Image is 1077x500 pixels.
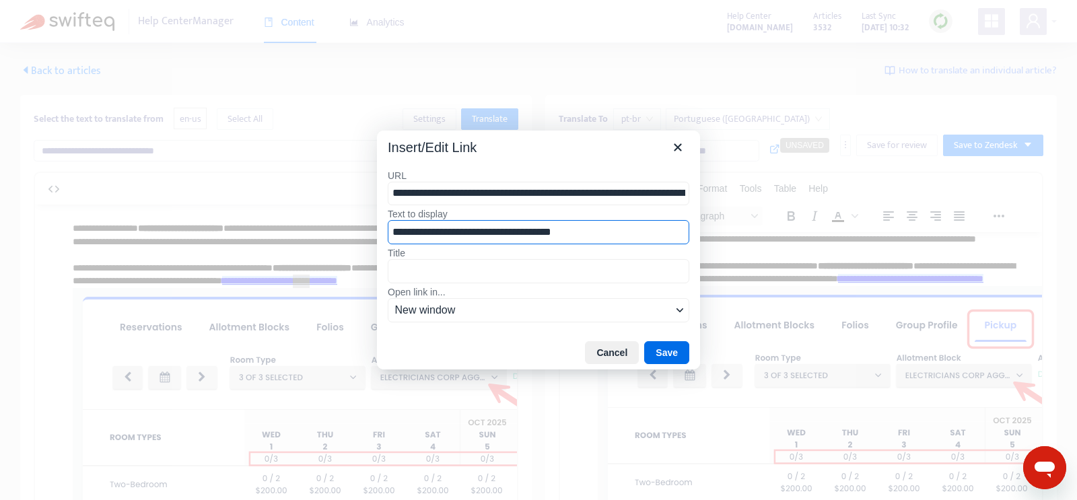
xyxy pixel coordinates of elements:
button: Save [644,341,689,364]
div: Insert/Edit Link [388,139,477,156]
label: Text to display [388,208,689,220]
label: Title [388,247,689,259]
button: Open link in... [388,298,689,322]
button: Close [666,136,689,159]
label: Open link in... [388,286,689,298]
span: New window [395,302,672,318]
button: Cancel [585,341,639,364]
iframe: Button to launch messaging window [1023,446,1066,489]
label: URL [388,170,689,182]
